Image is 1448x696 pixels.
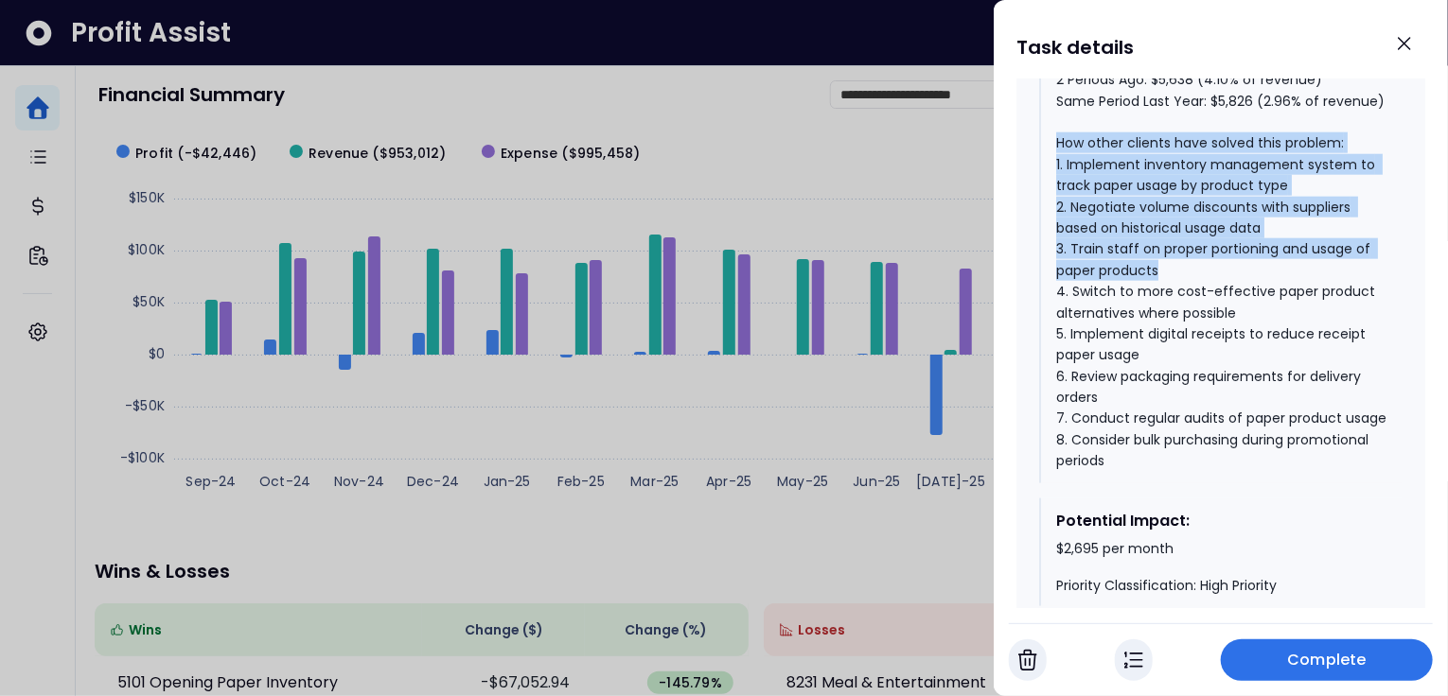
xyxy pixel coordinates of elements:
img: In Progress [1124,649,1143,671]
div: Current Period: $8,521 (4.65% of revenue) Last Period: $5,172 (3.45% of revenue) 2 Periods Ago: $... [1056,26,1387,471]
div: Potential Impact: [1056,510,1387,532]
button: Close [1384,23,1425,64]
button: Complete [1221,639,1433,681]
img: Cancel Task [1018,649,1037,671]
h1: Task details [1016,30,1134,64]
span: Complete [1288,649,1367,671]
div: $2,695 per month Priority Classification: High Priority [1056,540,1387,596]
